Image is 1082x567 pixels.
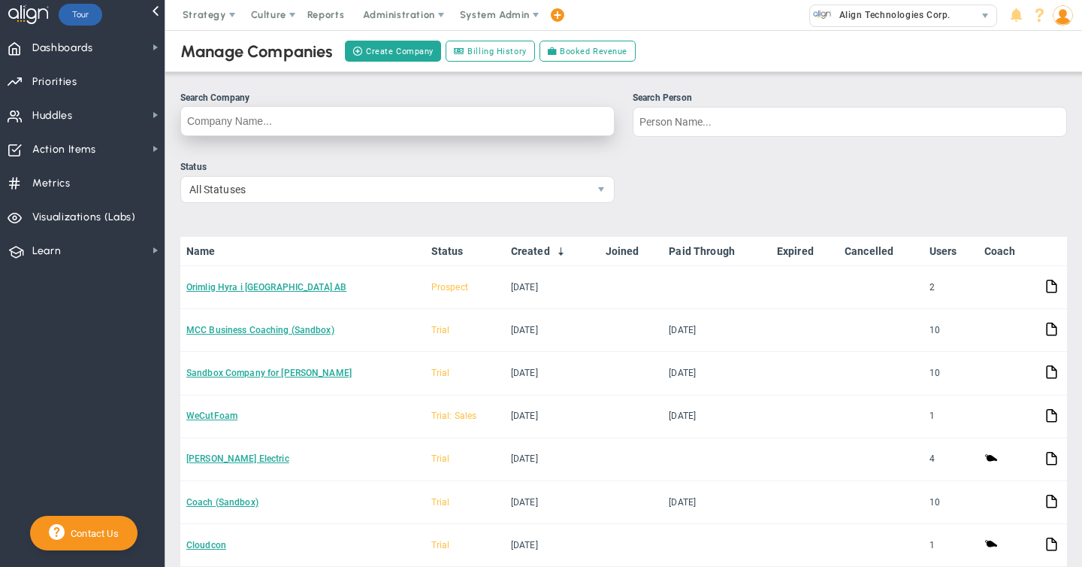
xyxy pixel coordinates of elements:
a: Cancelled [845,245,917,257]
a: Coach (Sandbox) [186,497,258,508]
img: 50249.Person.photo [1053,5,1073,26]
td: [DATE] [663,309,771,352]
a: Name [186,245,419,257]
span: Align Technologies Corp. [832,5,951,25]
button: Create Company [345,41,441,62]
a: Coach [984,245,1032,257]
a: Booked Revenue [539,41,636,62]
span: Contact Us [65,528,119,539]
div: Status [180,160,615,174]
input: Search Company [180,106,615,136]
a: Sandbox Company for [PERSON_NAME] [186,368,352,378]
span: Trial [431,540,450,550]
a: Joined [606,245,657,257]
span: Trial [431,325,450,335]
td: 10 [923,309,978,352]
span: Trial [431,453,450,464]
td: 10 [923,352,978,395]
span: Culture [251,9,286,20]
td: [DATE] [505,481,600,524]
span: Visualizations (Labs) [32,202,136,233]
img: 10991.Company.photo [813,5,832,24]
a: Paid Through [669,245,764,257]
a: Created [511,245,594,257]
span: Dashboards [32,32,93,64]
td: 2 [923,266,978,309]
span: select [588,177,614,202]
td: 1 [923,524,978,567]
td: [DATE] [505,309,600,352]
a: Billing History [446,41,535,62]
span: Prospect [431,282,468,293]
input: Search Person [633,107,1067,137]
div: Manage Companies [180,41,334,62]
span: Metrics [32,168,71,199]
td: [DATE] [663,481,771,524]
a: Orimlig Hyra i [GEOGRAPHIC_DATA] AB [186,282,346,293]
span: Trial [431,368,450,378]
span: Administration [363,9,434,20]
span: Huddles [32,100,73,132]
span: select [975,5,996,26]
td: 4 [923,438,978,481]
a: MCC Business Coaching (Sandbox) [186,325,334,335]
span: Priorities [32,66,77,98]
div: Search Company [180,91,615,105]
span: Strategy [183,9,226,20]
span: System Admin [460,9,530,20]
a: Users [929,245,972,257]
span: Trial: Sales [431,411,477,421]
td: [DATE] [505,524,600,567]
td: [DATE] [505,352,600,395]
a: Cloudcon [186,540,226,550]
a: [PERSON_NAME] Electric [186,453,289,464]
span: Trial [431,497,450,508]
a: WeCutFoam [186,411,237,421]
a: Expired [777,245,833,257]
a: Status [431,245,499,257]
td: [DATE] [663,352,771,395]
span: All Statuses [181,177,588,202]
td: [DATE] [505,396,600,438]
td: 1 [923,396,978,438]
span: Action Items [32,134,96,165]
td: [DATE] [505,438,600,481]
div: Search Person [633,91,1067,105]
td: 10 [923,481,978,524]
td: [DATE] [663,396,771,438]
td: [DATE] [505,266,600,309]
span: Learn [32,235,61,267]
